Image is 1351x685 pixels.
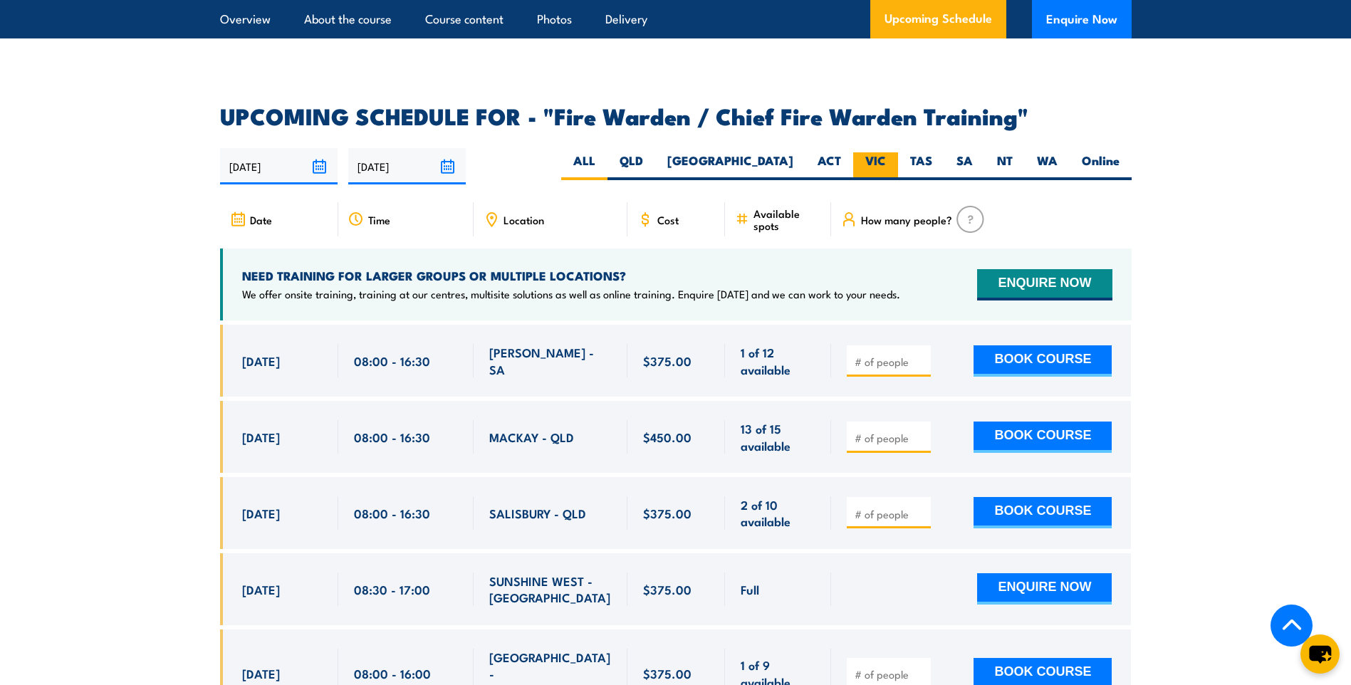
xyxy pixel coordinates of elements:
[354,505,430,521] span: 08:00 - 16:30
[977,573,1112,605] button: ENQUIRE NOW
[368,214,390,226] span: Time
[898,152,944,180] label: TAS
[354,352,430,369] span: 08:00 - 16:30
[741,581,759,597] span: Full
[974,497,1112,528] button: BOOK COURSE
[855,507,926,521] input: # of people
[242,268,900,283] h4: NEED TRAINING FOR LARGER GROUPS OR MULTIPLE LOCATIONS?
[220,148,338,184] input: From date
[242,505,280,521] span: [DATE]
[1300,634,1340,674] button: chat-button
[489,572,612,606] span: SUNSHINE WEST - [GEOGRAPHIC_DATA]
[643,581,692,597] span: $375.00
[974,422,1112,453] button: BOOK COURSE
[741,496,815,530] span: 2 of 10 available
[753,207,821,231] span: Available spots
[242,665,280,681] span: [DATE]
[354,665,431,681] span: 08:00 - 16:00
[1025,152,1070,180] label: WA
[242,352,280,369] span: [DATE]
[489,505,586,521] span: SALISBURY - QLD
[242,581,280,597] span: [DATE]
[855,355,926,369] input: # of people
[741,344,815,377] span: 1 of 12 available
[974,345,1112,377] button: BOOK COURSE
[354,429,430,445] span: 08:00 - 16:30
[655,152,805,180] label: [GEOGRAPHIC_DATA]
[354,581,430,597] span: 08:30 - 17:00
[489,429,574,445] span: MACKAY - QLD
[607,152,655,180] label: QLD
[643,665,692,681] span: $375.00
[561,152,607,180] label: ALL
[250,214,272,226] span: Date
[855,667,926,681] input: # of people
[657,214,679,226] span: Cost
[855,431,926,445] input: # of people
[643,505,692,521] span: $375.00
[977,269,1112,300] button: ENQUIRE NOW
[1070,152,1132,180] label: Online
[348,148,466,184] input: To date
[853,152,898,180] label: VIC
[944,152,985,180] label: SA
[504,214,544,226] span: Location
[643,352,692,369] span: $375.00
[861,214,952,226] span: How many people?
[220,105,1132,125] h2: UPCOMING SCHEDULE FOR - "Fire Warden / Chief Fire Warden Training"
[985,152,1025,180] label: NT
[741,420,815,454] span: 13 of 15 available
[805,152,853,180] label: ACT
[242,429,280,445] span: [DATE]
[242,287,900,301] p: We offer onsite training, training at our centres, multisite solutions as well as online training...
[489,344,612,377] span: [PERSON_NAME] - SA
[643,429,692,445] span: $450.00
